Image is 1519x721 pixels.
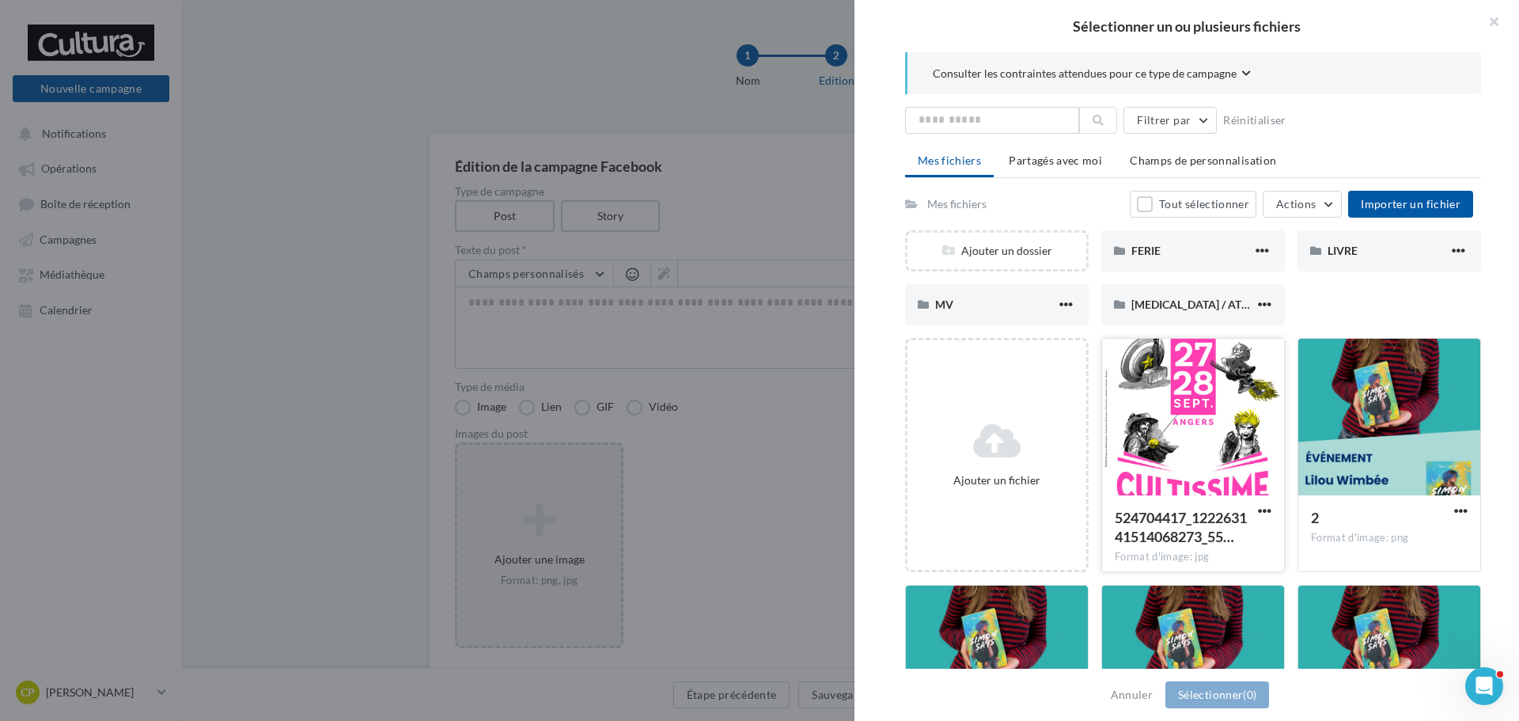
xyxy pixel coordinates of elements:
[1115,509,1247,545] span: 524704417_122263141514068273_5576604215356685584_n
[1311,531,1468,545] div: Format d'image: png
[1465,667,1503,705] iframe: Intercom live chat
[1243,688,1256,701] span: (0)
[1328,244,1358,257] span: LIVRE
[1217,111,1293,130] button: Réinitialiser
[1130,191,1256,218] button: Tout sélectionner
[1009,154,1102,167] span: Partagés avec moi
[1130,154,1276,167] span: Champs de personnalisation
[933,66,1237,82] span: Consulter les contraintes attendues pour ce type de campagne
[1131,244,1161,257] span: FERIE
[933,65,1251,85] button: Consulter les contraintes attendues pour ce type de campagne
[1115,550,1271,564] div: Format d'image: jpg
[1276,197,1316,211] span: Actions
[1165,681,1269,708] button: Sélectionner(0)
[1361,197,1460,211] span: Importer un fichier
[914,472,1080,488] div: Ajouter un fichier
[1123,107,1217,134] button: Filtrer par
[1348,191,1473,218] button: Importer un fichier
[880,19,1494,33] h2: Sélectionner un ou plusieurs fichiers
[1311,509,1319,526] span: 2
[1104,685,1159,704] button: Annuler
[927,196,987,212] div: Mes fichiers
[935,298,953,311] span: MV
[1131,298,1270,311] span: [MEDICAL_DATA] / ATELIER
[907,243,1086,259] div: Ajouter un dossier
[1263,191,1342,218] button: Actions
[918,154,981,167] span: Mes fichiers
